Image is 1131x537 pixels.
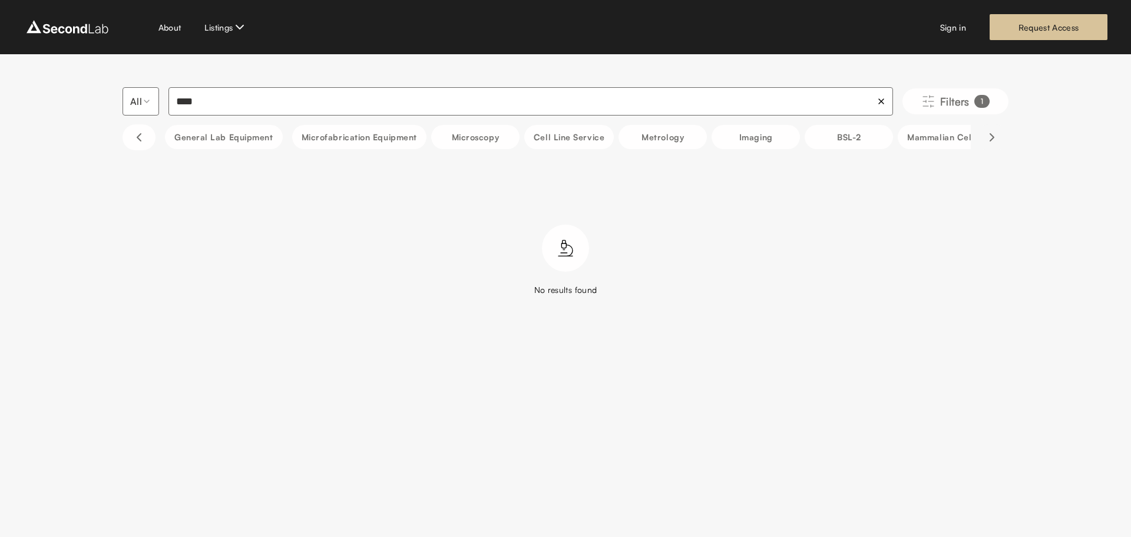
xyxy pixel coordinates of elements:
button: Listings [204,20,247,34]
button: Imaging [712,125,800,149]
button: Cell line service [524,125,614,149]
a: Sign in [940,21,966,34]
button: Microfabrication Equipment [292,125,426,149]
button: Scroll right [975,124,1008,150]
button: General Lab equipment [165,125,283,149]
button: Metrology [619,125,707,149]
button: BSL-2 [805,125,893,149]
button: Scroll left [123,124,156,150]
button: Microscopy [431,125,520,149]
img: logo [24,18,111,37]
div: No results found [534,284,597,296]
a: About [158,21,181,34]
div: 1 [974,95,990,108]
span: Filters [940,93,970,110]
button: Select listing type [123,87,159,116]
a: Request Access [990,14,1107,40]
button: Mammalian Cells [898,125,987,149]
button: Filters [902,88,1008,114]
